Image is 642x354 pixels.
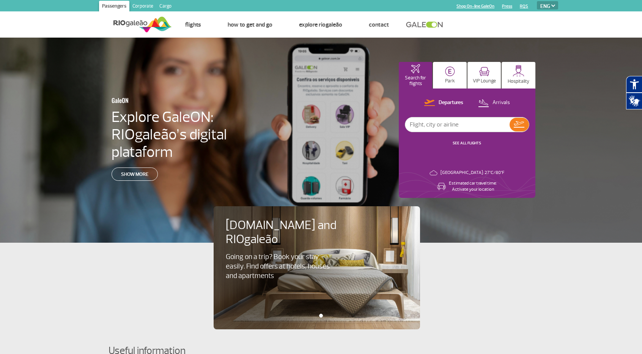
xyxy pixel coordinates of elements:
[450,140,483,146] button: SEE ALL FLIGHTS
[369,21,389,28] a: Contact
[456,4,494,9] a: Shop On-line GaleOn
[473,78,496,84] p: VIP Lounge
[508,79,529,84] p: Hospitality
[226,218,346,247] h4: [DOMAIN_NAME] and RIOgaleão
[439,99,463,106] p: Departures
[502,62,535,88] button: Hospitality
[502,4,512,9] a: Press
[226,218,408,281] a: [DOMAIN_NAME] and RIOgaleãoGoing on a trip? Book your stay easily. Find offers at hotels, houses ...
[228,21,272,28] a: How to get and go
[411,64,420,73] img: airplaneHomeActive.svg
[399,62,433,88] button: Search for flights
[226,252,334,281] p: Going on a trip? Book your stay easily. Find offers at hotels, houses and apartments
[112,168,158,181] a: Show more
[445,78,455,84] p: Park
[513,65,524,77] img: hospitality.svg
[467,62,501,88] button: VIP Lounge
[626,76,642,93] button: Abrir recursos assistivos.
[441,170,504,176] p: [GEOGRAPHIC_DATA]: 27°C/80°F
[493,99,510,106] p: Arrivals
[476,98,512,108] button: Arrivals
[156,1,175,13] a: Cargo
[449,180,497,193] p: Estimated car travel time: Activate your location
[626,76,642,109] div: Plugin de acessibilidade da Hand Talk.
[129,1,156,13] a: Corporate
[445,66,455,76] img: carParkingHome.svg
[112,108,275,161] h4: Explore GaleON: RIOgaleão’s digital plataform
[405,117,510,132] input: Flight, city or airline
[185,21,201,28] a: Flights
[479,67,489,76] img: vipRoom.svg
[453,141,481,145] a: SEE ALL FLIGHTS
[112,92,238,108] h3: GaleON
[403,75,429,87] p: Search for flights
[299,21,342,28] a: Explore RIOgaleão
[433,62,467,88] button: Park
[626,93,642,109] button: Abrir tradutor de língua de sinais.
[520,4,528,9] a: RQS
[99,1,129,13] a: Passengers
[422,98,466,108] button: Departures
